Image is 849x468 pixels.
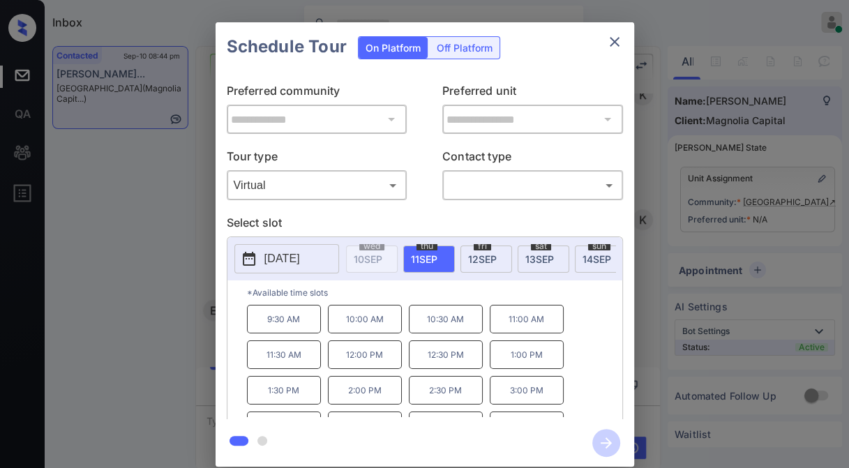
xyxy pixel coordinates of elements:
[247,280,622,305] p: *Available time slots
[531,242,551,250] span: sat
[525,253,554,265] span: 13 SEP
[409,376,483,405] p: 2:30 PM
[490,340,564,369] p: 1:00 PM
[518,246,569,273] div: date-select
[409,412,483,440] p: 4:30 PM
[430,37,499,59] div: Off Platform
[601,28,629,56] button: close
[588,242,610,250] span: sun
[247,376,321,405] p: 1:30 PM
[328,305,402,333] p: 10:00 AM
[416,242,437,250] span: thu
[490,412,564,440] p: 5:00 PM
[442,148,623,170] p: Contact type
[409,340,483,369] p: 12:30 PM
[328,412,402,440] p: 4:00 PM
[474,242,491,250] span: fri
[403,246,455,273] div: date-select
[264,250,300,267] p: [DATE]
[359,37,428,59] div: On Platform
[247,305,321,333] p: 9:30 AM
[328,376,402,405] p: 2:00 PM
[247,340,321,369] p: 11:30 AM
[234,244,339,273] button: [DATE]
[583,253,611,265] span: 14 SEP
[409,305,483,333] p: 10:30 AM
[216,22,358,71] h2: Schedule Tour
[227,82,407,105] p: Preferred community
[460,246,512,273] div: date-select
[490,305,564,333] p: 11:00 AM
[442,82,623,105] p: Preferred unit
[227,148,407,170] p: Tour type
[227,214,623,236] p: Select slot
[490,376,564,405] p: 3:00 PM
[230,174,404,197] div: Virtual
[328,340,402,369] p: 12:00 PM
[411,253,437,265] span: 11 SEP
[575,246,626,273] div: date-select
[468,253,497,265] span: 12 SEP
[247,412,321,440] p: 3:30 PM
